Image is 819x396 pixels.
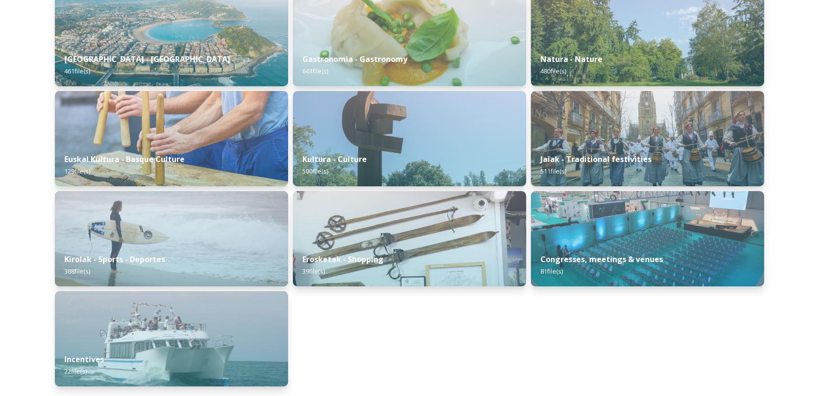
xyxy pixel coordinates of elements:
strong: Kultura - Culture [302,154,367,164]
span: 480 file(s) [540,67,566,75]
img: _ML_4181.jpg [293,91,526,186]
img: shopping-in-san-sebastin_49533716163_o.jpg [293,191,526,286]
span: 39 file(s) [302,267,325,275]
strong: Incentives [64,354,104,365]
strong: Gastronomia - Gastronomy [302,54,407,64]
img: catamaran_50426248713_o.jpg [55,291,288,386]
span: 461 file(s) [64,67,90,75]
img: tamborrada---javier-larrea_25444003826_o.jpg [531,91,764,186]
strong: Jaiak - Traditional festivities [540,154,652,164]
img: surfer-in-la-zurriola---gros-district_7285962404_o.jpg [55,191,288,286]
strong: Kirolak - Sports - Deportes [64,254,165,264]
span: 643 file(s) [302,67,328,75]
strong: Natura - Nature [540,54,602,64]
strong: Euskal Kultura - Basque Culture [64,154,185,164]
strong: Erosketak - Shopping [302,254,384,264]
span: 81 file(s) [540,267,563,275]
span: 500 file(s) [302,167,328,175]
strong: Congresses, meetings & venues [540,254,663,264]
img: ficoba-exhibition-centre---recinto-ferial--pavilion--pabelln_50421997631_o.jpg [531,191,764,286]
strong: [GEOGRAPHIC_DATA] - [GEOGRAPHIC_DATA] [64,54,230,64]
img: txalaparta_26484926369_o.jpg [55,91,288,186]
span: 511 file(s) [540,167,566,175]
span: 22 file(s) [64,367,87,376]
span: 129 file(s) [64,167,90,175]
span: 388 file(s) [64,267,90,275]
